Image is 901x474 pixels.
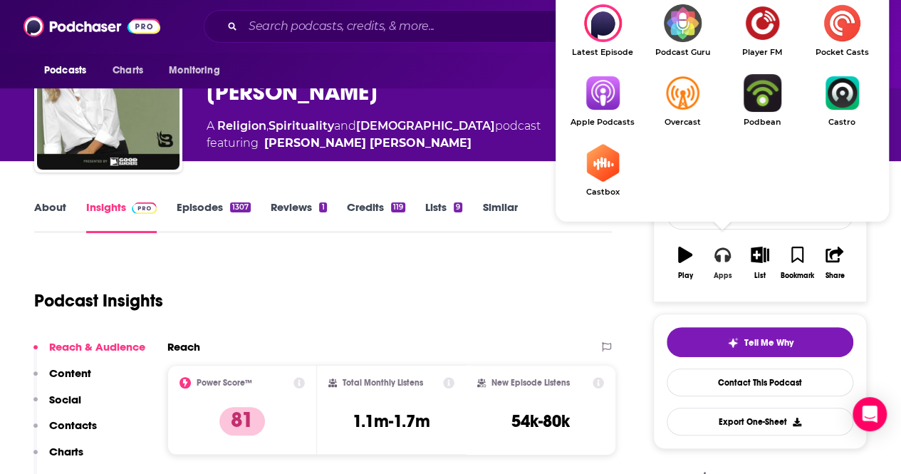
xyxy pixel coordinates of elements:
[511,411,570,432] h3: 54k-80k
[482,200,517,233] a: Similar
[781,272,814,280] div: Bookmark
[802,74,882,127] a: CastroCastro
[230,202,251,212] div: 1307
[34,200,66,233] a: About
[667,408,853,436] button: Export One-Sheet
[197,378,252,388] h2: Power Score™
[243,15,610,38] input: Search podcasts, credits, & more...
[343,378,423,388] h2: Total Monthly Listens
[741,237,778,289] button: List
[49,366,91,380] p: Content
[353,411,430,432] h3: 1.1m-1.7m
[754,272,766,280] div: List
[563,118,642,127] span: Apple Podcasts
[778,237,816,289] button: Bookmark
[33,393,81,419] button: Social
[802,48,882,57] span: Pocket Casts
[169,61,219,81] span: Monitoring
[334,119,356,133] span: and
[113,61,143,81] span: Charts
[34,290,163,311] h1: Podcast Insights
[825,272,844,280] div: Share
[217,119,266,133] a: Religion
[802,4,882,57] a: Pocket CastsPocket Casts
[44,61,86,81] span: Podcasts
[722,48,802,57] span: Player FM
[37,27,179,170] img: Relatable with Allie Beth Stuckey
[744,337,793,349] span: Tell Me Why
[667,327,853,357] button: tell me why sparkleTell Me Why
[491,378,570,388] h2: New Episode Listens
[563,144,642,197] a: CastboxCastbox
[269,119,334,133] a: Spirituality
[642,4,722,57] a: Podcast GuruPodcast Guru
[49,445,83,458] p: Charts
[563,48,642,57] span: Latest Episode
[642,74,722,127] a: OvercastOvercast
[425,200,462,233] a: Lists9
[704,237,741,289] button: Apps
[563,4,642,57] div: Relatable with Allie Beth Stuckey on Latest Episode
[24,13,160,40] img: Podchaser - Follow, Share and Rate Podcasts
[722,4,802,57] a: Player FMPlayer FM
[271,200,326,233] a: Reviews1
[167,340,200,354] h2: Reach
[722,118,802,127] span: Podbean
[177,200,251,233] a: Episodes1307
[132,202,157,214] img: Podchaser Pro
[207,118,541,152] div: A podcast
[219,407,265,436] p: 81
[207,135,541,152] span: featuring
[264,135,472,152] div: [PERSON_NAME] [PERSON_NAME]
[816,237,853,289] button: Share
[49,340,145,354] p: Reach & Audience
[391,202,405,212] div: 119
[454,202,462,212] div: 9
[33,366,91,393] button: Content
[159,57,238,84] button: open menu
[802,118,882,127] span: Castro
[204,10,739,43] div: Search podcasts, credits, & more...
[33,340,145,366] button: Reach & Audience
[49,393,81,406] p: Social
[727,337,739,349] img: tell me why sparkle
[103,57,152,84] a: Charts
[33,445,83,471] button: Charts
[563,74,642,127] a: Apple PodcastsApple Podcasts
[642,48,722,57] span: Podcast Guru
[714,272,732,280] div: Apps
[722,74,802,127] a: PodbeanPodbean
[667,369,853,396] a: Contact This Podcast
[853,397,887,431] div: Open Intercom Messenger
[49,418,97,432] p: Contacts
[319,202,326,212] div: 1
[667,237,704,289] button: Play
[678,272,693,280] div: Play
[356,119,495,133] a: [DEMOGRAPHIC_DATA]
[642,118,722,127] span: Overcast
[86,200,157,233] a: InsightsPodchaser Pro
[347,200,405,233] a: Credits119
[34,57,105,84] button: open menu
[33,418,97,445] button: Contacts
[266,119,269,133] span: ,
[563,187,642,197] span: Castbox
